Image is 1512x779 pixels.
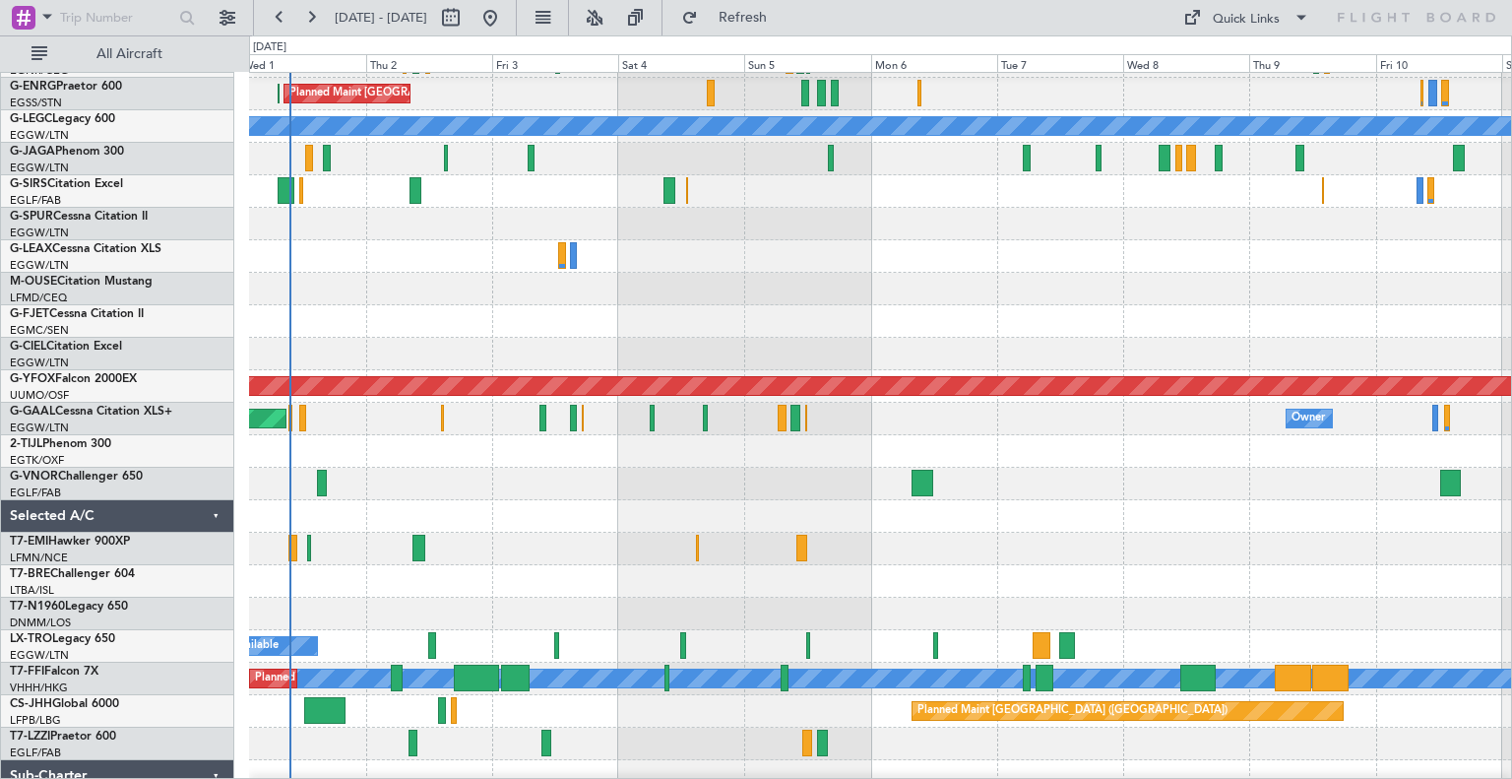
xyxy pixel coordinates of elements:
a: M-OUSECitation Mustang [10,276,153,288]
a: LFMN/NCE [10,551,68,565]
button: All Aircraft [22,38,214,70]
a: EGTK/OXF [10,453,64,468]
div: Owner [1291,404,1325,433]
div: Sun 5 [744,54,870,72]
a: G-YFOXFalcon 2000EX [10,373,137,385]
a: EGGW/LTN [10,258,69,273]
a: G-LEAXCessna Citation XLS [10,243,161,255]
a: EGLF/FAB [10,486,61,500]
a: G-JAGAPhenom 300 [10,146,124,158]
a: G-VNORChallenger 650 [10,471,143,483]
a: G-SPURCessna Citation II [10,211,148,223]
a: G-CIELCitation Excel [10,341,122,353]
a: EGLF/FAB [10,746,61,760]
a: EGGW/LTN [10,421,69,435]
div: Fri 3 [492,54,618,72]
span: G-YFOX [10,373,55,385]
a: T7-N1960Legacy 650 [10,601,128,613]
a: G-LEGCLegacy 600 [10,113,115,125]
span: T7-LZZI [10,731,50,743]
a: DNMM/LOS [10,616,71,630]
div: Planned Maint [GEOGRAPHIC_DATA] ([GEOGRAPHIC_DATA]) [255,664,565,693]
a: T7-FFIFalcon 7X [10,666,98,678]
span: Refresh [702,11,785,25]
span: G-CIEL [10,341,46,353]
div: [DATE] [253,39,286,56]
span: G-GAAL [10,406,55,418]
div: Wed 8 [1123,54,1249,72]
a: 2-TIJLPhenom 300 [10,438,111,450]
span: [DATE] - [DATE] [335,9,427,27]
a: T7-LZZIPraetor 600 [10,731,116,743]
div: Mon 6 [871,54,997,72]
span: G-LEGC [10,113,52,125]
a: EGGW/LTN [10,226,69,240]
a: T7-BREChallenger 604 [10,568,135,580]
a: VHHH/HKG [10,681,68,695]
span: T7-N1960 [10,601,65,613]
div: Quick Links [1213,10,1280,30]
a: LFPB/LBG [10,713,61,728]
input: Trip Number [60,3,173,32]
span: LX-TRO [10,633,52,645]
a: UUMO/OSF [10,388,69,403]
a: LX-TROLegacy 650 [10,633,115,645]
a: CS-JHHGlobal 6000 [10,698,119,710]
span: G-JAGA [10,146,55,158]
span: M-OUSE [10,276,57,288]
span: T7-EMI [10,536,48,548]
a: G-ENRGPraetor 600 [10,81,122,93]
a: EGGW/LTN [10,161,69,175]
span: G-SPUR [10,211,53,223]
a: G-GAALCessna Citation XLS+ [10,406,172,418]
div: Planned Maint [GEOGRAPHIC_DATA] ([GEOGRAPHIC_DATA]) [289,79,599,108]
div: Wed 1 [239,54,365,72]
span: G-VNOR [10,471,58,483]
a: LTBA/ISL [10,583,54,598]
a: EGLF/FAB [10,193,61,208]
span: T7-BRE [10,568,50,580]
span: G-FJET [10,308,49,320]
a: G-FJETCessna Citation II [10,308,144,320]
a: G-SIRSCitation Excel [10,178,123,190]
div: Thu 2 [366,54,492,72]
a: EGGW/LTN [10,648,69,663]
button: Quick Links [1173,2,1319,33]
span: CS-JHH [10,698,52,710]
span: All Aircraft [51,47,208,61]
span: 2-TIJL [10,438,42,450]
a: T7-EMIHawker 900XP [10,536,130,548]
div: Planned Maint [GEOGRAPHIC_DATA] ([GEOGRAPHIC_DATA]) [917,696,1228,726]
div: Tue 7 [997,54,1123,72]
span: T7-FFI [10,666,44,678]
span: G-SIRS [10,178,47,190]
a: EGGW/LTN [10,128,69,143]
a: EGMC/SEN [10,323,69,338]
a: LFMD/CEQ [10,291,67,305]
a: EGSS/STN [10,96,62,110]
button: Refresh [672,2,790,33]
a: EGGW/LTN [10,356,69,370]
div: Fri 10 [1376,54,1502,72]
span: G-ENRG [10,81,56,93]
div: Thu 9 [1249,54,1375,72]
span: G-LEAX [10,243,52,255]
div: Sat 4 [618,54,744,72]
